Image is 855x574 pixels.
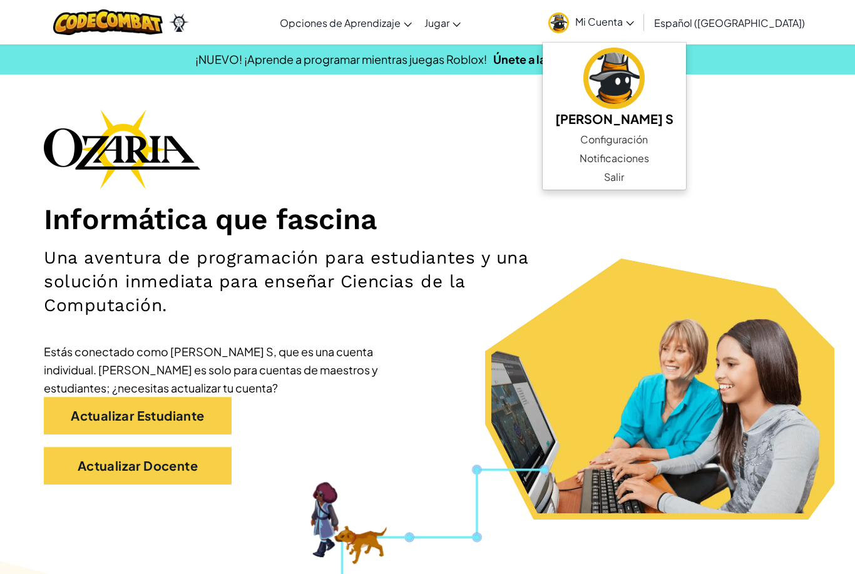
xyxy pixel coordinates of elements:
[44,342,419,397] div: Estás conectado como [PERSON_NAME] S, que es una cuenta individual. [PERSON_NAME] es solo para cu...
[583,48,645,109] img: avatar
[543,130,686,149] a: Configuración
[44,447,232,484] a: Actualizar Docente
[418,6,467,39] a: Jugar
[542,3,640,42] a: Mi Cuenta
[44,109,200,189] img: Ozaria branding logo
[555,109,673,128] h5: [PERSON_NAME] S
[543,46,686,130] a: [PERSON_NAME] S
[44,246,558,317] h2: Una aventura de programación para estudiantes y una solución inmediata para enseñar Ciencias de l...
[44,397,232,434] a: Actualizar Estudiante
[195,52,487,66] span: ¡NUEVO! ¡Aprende a programar mientras juegas Roblox!
[44,202,811,237] h1: Informática que fascina
[575,15,634,28] span: Mi Cuenta
[543,168,686,187] a: Salir
[648,6,811,39] a: Español ([GEOGRAPHIC_DATA])
[580,151,649,166] span: Notificaciones
[53,9,163,35] img: CodeCombat logo
[654,16,805,29] span: Español ([GEOGRAPHIC_DATA])
[274,6,418,39] a: Opciones de Aprendizaje
[548,13,569,33] img: avatar
[280,16,401,29] span: Opciones de Aprendizaje
[493,52,660,66] a: Únete a la Lista de Espera Beta.
[543,149,686,168] a: Notificaciones
[169,13,189,32] img: Ozaria
[424,16,449,29] span: Jugar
